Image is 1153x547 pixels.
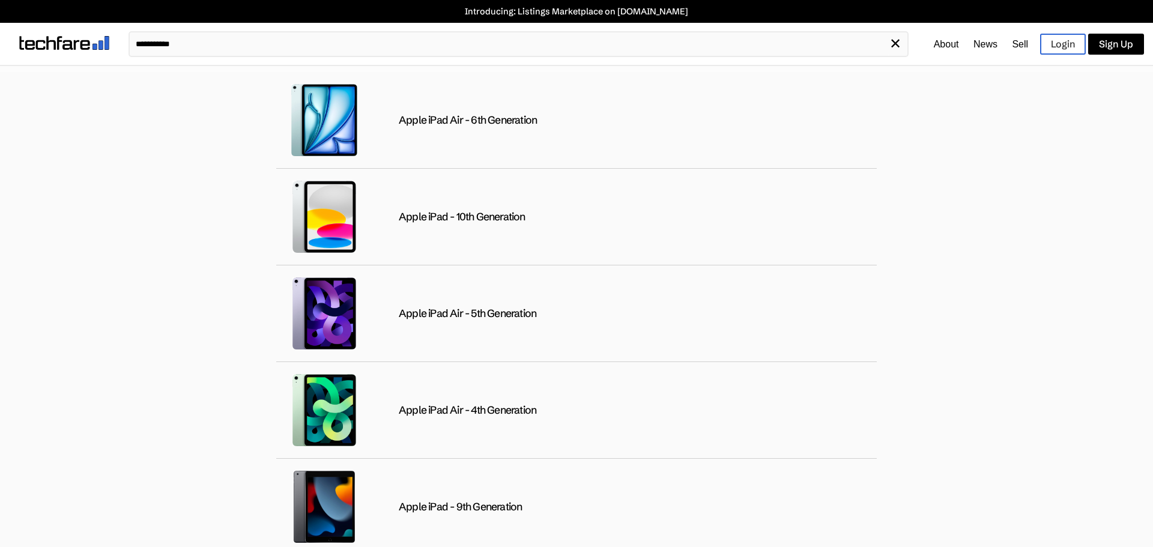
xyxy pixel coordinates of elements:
[973,67,1006,89] a: Pixel
[399,113,537,127] div: Apple iPad Air - 6th Generation
[1012,39,1028,49] a: Sell
[889,35,901,52] span: ✕
[399,500,522,514] div: Apple iPad - 9th Generation
[288,374,360,446] img: public
[328,67,370,89] a: Galaxy
[399,307,536,321] div: Apple iPad Air - 5th Generation
[288,471,360,543] img: public
[728,67,799,89] a: Virtual Reality
[1059,67,1123,89] a: Market Data
[6,6,1147,17] a: Introducing: Listings Marketplace on [DOMAIN_NAME]
[973,39,997,49] a: News
[1088,34,1144,55] a: Sign Up
[423,67,474,89] a: Nintendo
[243,67,274,89] a: iPad
[527,67,588,89] a: PlayStation
[288,181,360,253] img: public
[641,67,674,89] a: Xbox
[399,403,536,417] div: Apple iPad Air - 4th Generation
[399,210,525,224] div: Apple iPad - 10th Generation
[19,36,109,50] img: techfare logo
[1040,34,1086,55] a: Login
[29,67,94,89] a: Live Listings
[853,67,919,89] a: Headphones
[288,84,360,156] img: public
[148,67,190,89] a: iPhone
[934,39,959,49] a: About
[288,277,360,349] img: public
